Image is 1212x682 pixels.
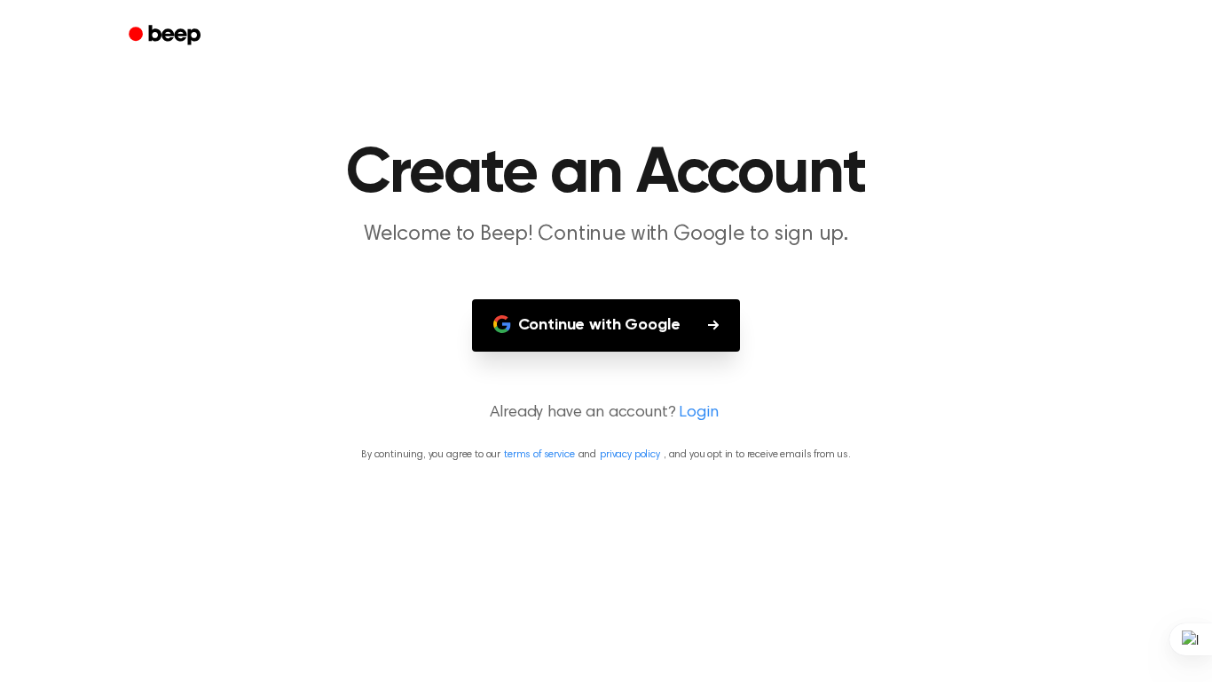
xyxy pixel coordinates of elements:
p: Welcome to Beep! Continue with Google to sign up. [265,220,947,250]
a: Beep [116,19,216,53]
p: By continuing, you agree to our and , and you opt in to receive emails from us. [21,447,1191,463]
a: terms of service [504,449,574,460]
a: privacy policy [600,449,660,460]
p: Already have an account? [21,401,1191,425]
img: D61PrC9fCdQYAAAAAElFTkSuQmCC [5,5,23,23]
button: Continue with Google [472,299,741,352]
h1: Create an Account [152,142,1060,206]
a: Login [679,401,718,425]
